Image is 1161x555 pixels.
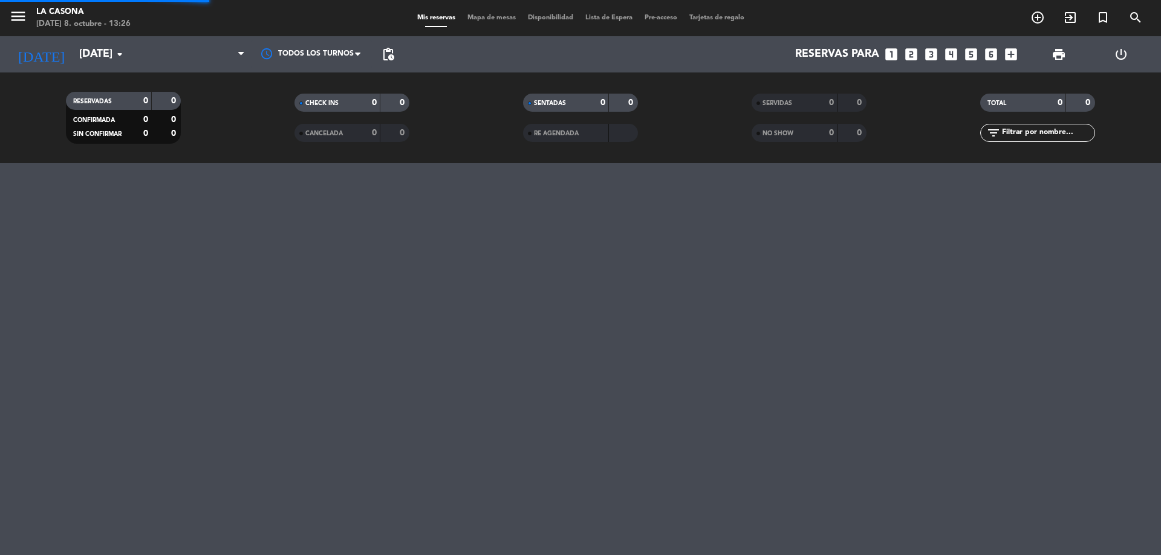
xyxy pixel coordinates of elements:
[411,14,461,21] span: Mis reservas
[1052,47,1066,62] span: print
[983,47,999,62] i: looks_6
[305,130,343,136] span: CANCELADA
[683,14,750,21] span: Tarjetas de regalo
[1003,47,1019,62] i: add_box
[36,6,131,18] div: La Casona
[943,47,959,62] i: looks_4
[1090,36,1152,72] div: LOG OUT
[522,14,579,21] span: Disponibilidad
[73,98,112,104] span: RESERVADAS
[923,47,939,62] i: looks_3
[112,47,127,62] i: arrow_drop_down
[903,47,919,62] i: looks_two
[534,130,579,136] span: RE AGENDADA
[534,100,566,106] span: SENTADAS
[1096,10,1110,25] i: turned_in_not
[1030,10,1045,25] i: add_circle_outline
[143,129,148,138] strong: 0
[372,129,377,137] strong: 0
[986,126,1001,140] i: filter_list
[171,97,178,105] strong: 0
[628,98,636,107] strong: 0
[763,100,792,106] span: SERVIDAS
[305,100,339,106] span: CHECK INS
[171,129,178,138] strong: 0
[1085,98,1093,107] strong: 0
[36,18,131,30] div: [DATE] 8. octubre - 13:26
[1128,10,1143,25] i: search
[400,129,407,137] strong: 0
[795,48,879,60] span: Reservas para
[9,7,27,30] button: menu
[171,115,178,124] strong: 0
[1001,126,1094,140] input: Filtrar por nombre...
[763,130,793,136] span: NO SHOW
[372,98,377,107] strong: 0
[1114,47,1128,62] i: power_settings_new
[143,97,148,105] strong: 0
[579,14,639,21] span: Lista de Espera
[857,129,864,137] strong: 0
[987,100,1006,106] span: TOTAL
[883,47,899,62] i: looks_one
[963,47,979,62] i: looks_5
[600,98,605,107] strong: 0
[1058,98,1062,107] strong: 0
[639,14,683,21] span: Pre-acceso
[381,47,395,62] span: pending_actions
[9,41,73,68] i: [DATE]
[857,98,864,107] strong: 0
[9,7,27,25] i: menu
[400,98,407,107] strong: 0
[143,115,148,124] strong: 0
[829,129,834,137] strong: 0
[73,131,122,137] span: SIN CONFIRMAR
[73,117,115,123] span: CONFIRMADA
[1063,10,1078,25] i: exit_to_app
[829,98,834,107] strong: 0
[461,14,522,21] span: Mapa de mesas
